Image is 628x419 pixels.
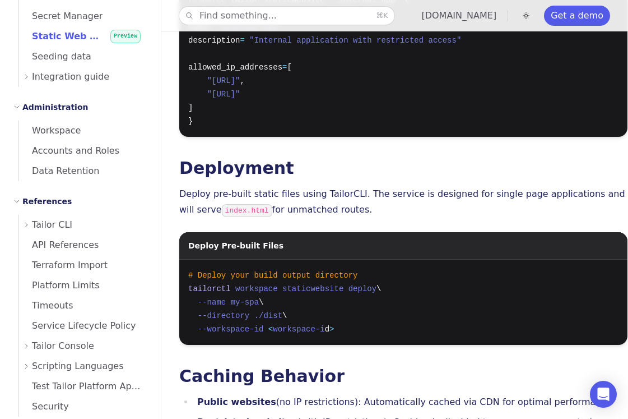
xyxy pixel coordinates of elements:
[18,121,147,141] a: Workspace
[376,11,383,20] kbd: ⌘
[519,9,533,22] button: Toggle dark mode
[18,235,147,255] a: API References
[18,300,73,311] span: Timeouts
[188,117,193,126] span: }
[18,255,147,275] a: Terraform Import
[273,325,324,334] span: workspace-i
[18,320,136,331] span: Service Lifecycle Policy
[32,217,72,233] span: Tailor CLI
[18,141,147,161] a: Accounts and Roles
[110,30,141,43] span: Preview
[188,103,193,112] span: ]
[207,90,240,99] span: "[URL]"
[188,36,240,45] span: description
[179,186,627,219] p: Deploy pre-built static files using TailorCLI. The service is designed for single page applicatio...
[198,298,226,307] span: --name
[18,376,147,397] a: Test Tailor Platform Apps
[421,10,496,21] a: [DOMAIN_NAME]
[18,401,69,412] span: Security
[194,394,627,410] li: (no IP restrictions): Automatically cached via CDN for optimal performance
[18,47,147,67] a: Seeding data
[259,298,263,307] span: \
[18,275,147,296] a: Platform Limits
[179,158,294,178] a: Deployment
[18,145,119,156] span: Accounts and Roles
[287,63,291,72] span: [
[32,69,109,85] span: Integration guide
[198,311,249,320] span: --directory
[198,325,264,334] span: --workspace-id
[18,51,91,62] span: Seeding data
[240,76,244,85] span: ,
[235,284,278,293] span: workspace
[18,397,147,417] a: Security
[282,284,343,293] span: staticwebsite
[590,381,617,408] div: Open Intercom Messenger
[329,325,334,334] span: >
[282,311,287,320] span: \
[254,311,282,320] span: ./dist
[32,338,94,354] span: Tailor Console
[18,165,99,176] span: Data Retention
[18,316,147,336] a: Service Lifecycle Policy
[32,358,124,374] span: Scripting Languages
[22,195,72,208] h2: References
[222,204,272,217] code: index.html
[240,36,244,45] span: =
[383,11,388,20] kbd: K
[179,366,345,386] a: Caching Behavior
[18,280,100,291] span: Platform Limits
[188,271,357,280] span: # Deploy your build output directory
[18,6,147,26] a: Secret Manager
[207,76,240,85] span: "[URL]"
[18,296,147,316] a: Timeouts
[18,381,142,392] span: Test Tailor Platform Apps
[188,232,283,252] h3: Deploy Pre-built Files
[197,397,276,407] strong: Public websites
[18,240,99,250] span: API References
[249,36,461,45] span: "Internal application with restricted access"
[188,63,282,72] span: allowed_ip_addresses
[188,284,231,293] span: tailorctl
[179,7,394,25] button: Find something...⌘K
[18,31,129,42] span: Static Web Hosting
[18,125,81,136] span: Workspace
[18,26,147,47] a: Static Web HostingPreview
[18,260,108,270] span: Terraform Import
[325,325,329,334] span: d
[18,11,103,21] span: Secret Manager
[18,161,147,181] a: Data Retention
[268,325,273,334] span: <
[231,298,259,307] span: my-spa
[348,284,376,293] span: deploy
[282,63,287,72] span: =
[376,284,381,293] span: \
[544,6,610,26] a: Get a demo
[22,100,88,114] h2: Administration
